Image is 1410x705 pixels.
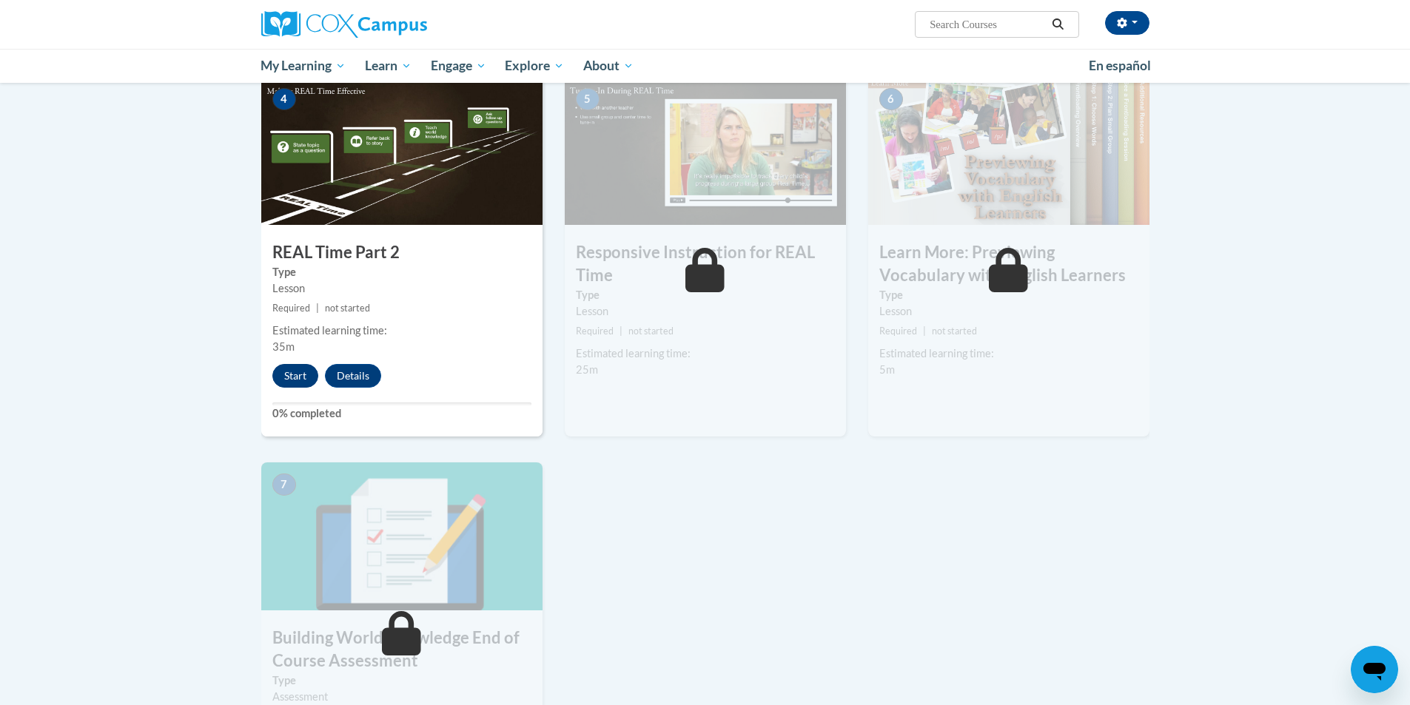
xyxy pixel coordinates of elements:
[583,57,634,75] span: About
[923,325,926,337] span: |
[576,363,598,376] span: 25m
[355,49,421,83] a: Learn
[879,287,1138,303] label: Type
[272,689,531,705] div: Assessment
[1351,646,1398,693] iframe: Button to launch messaging window
[565,77,846,225] img: Course Image
[1079,50,1161,81] a: En español
[272,264,531,280] label: Type
[272,88,296,110] span: 4
[239,49,1172,83] div: Main menu
[1105,11,1149,35] button: Account Settings
[928,16,1047,33] input: Search Courses
[1089,58,1151,73] span: En español
[365,57,412,75] span: Learn
[261,462,543,610] img: Course Image
[316,303,319,314] span: |
[272,672,531,689] label: Type
[868,241,1149,287] h3: Learn More: Previewing Vocabulary with English Learners
[421,49,496,83] a: Engage
[261,241,543,264] h3: REAL Time Part 2
[261,11,543,38] a: Cox Campus
[272,280,531,297] div: Lesson
[261,57,346,75] span: My Learning
[576,325,614,337] span: Required
[252,49,356,83] a: My Learning
[932,325,977,337] span: not started
[272,340,295,353] span: 35m
[868,77,1149,225] img: Course Image
[879,363,895,376] span: 5m
[272,405,531,422] label: 0% completed
[565,241,846,287] h3: Responsive Instruction for REAL Time
[879,303,1138,320] div: Lesson
[495,49,574,83] a: Explore
[325,364,381,388] button: Details
[272,323,531,339] div: Estimated learning time:
[628,325,674,337] span: not started
[261,11,427,38] img: Cox Campus
[879,345,1138,362] div: Estimated learning time:
[272,364,318,388] button: Start
[879,88,903,110] span: 6
[325,303,370,314] span: not started
[431,57,486,75] span: Engage
[505,57,564,75] span: Explore
[574,49,643,83] a: About
[576,88,600,110] span: 5
[261,627,543,672] h3: Building World Knowledge End of Course Assessment
[272,473,296,496] span: 7
[879,325,917,337] span: Required
[620,325,622,337] span: |
[272,303,310,314] span: Required
[576,345,835,362] div: Estimated learning time:
[576,303,835,320] div: Lesson
[261,77,543,225] img: Course Image
[1047,16,1069,33] button: Search
[576,287,835,303] label: Type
